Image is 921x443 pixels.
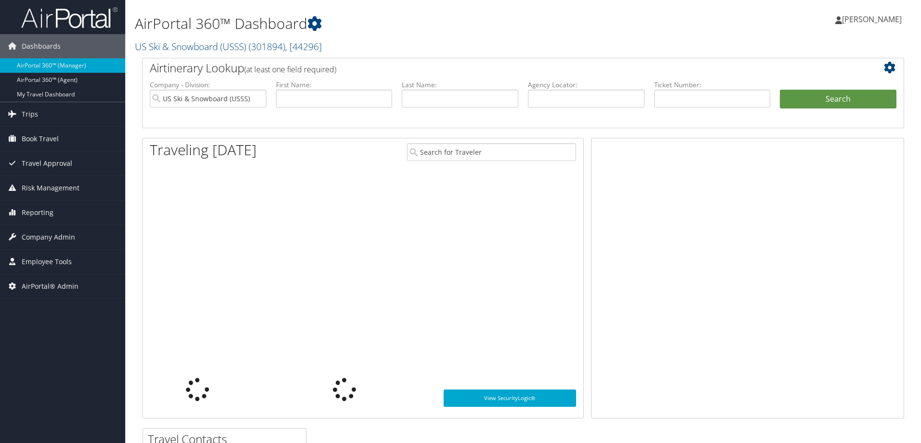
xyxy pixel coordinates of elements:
[22,201,53,225] span: Reporting
[22,250,72,274] span: Employee Tools
[135,13,653,34] h1: AirPortal 360™ Dashboard
[22,176,79,200] span: Risk Management
[150,140,257,160] h1: Traveling [DATE]
[402,80,518,90] label: Last Name:
[22,225,75,249] span: Company Admin
[22,274,79,298] span: AirPortal® Admin
[22,151,72,175] span: Travel Approval
[249,40,285,53] span: ( 301894 )
[285,40,322,53] span: , [ 44296 ]
[276,80,393,90] label: First Name:
[444,389,576,407] a: View SecurityLogic®
[22,102,38,126] span: Trips
[150,60,833,76] h2: Airtinerary Lookup
[22,34,61,58] span: Dashboards
[244,64,336,75] span: (at least one field required)
[22,127,59,151] span: Book Travel
[835,5,911,34] a: [PERSON_NAME]
[780,90,896,109] button: Search
[654,80,771,90] label: Ticket Number:
[150,80,266,90] label: Company - Division:
[528,80,645,90] label: Agency Locator:
[407,143,576,161] input: Search for Traveler
[842,14,902,25] span: [PERSON_NAME]
[21,6,118,29] img: airportal-logo.png
[135,40,322,53] a: US Ski & Snowboard (USSS)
